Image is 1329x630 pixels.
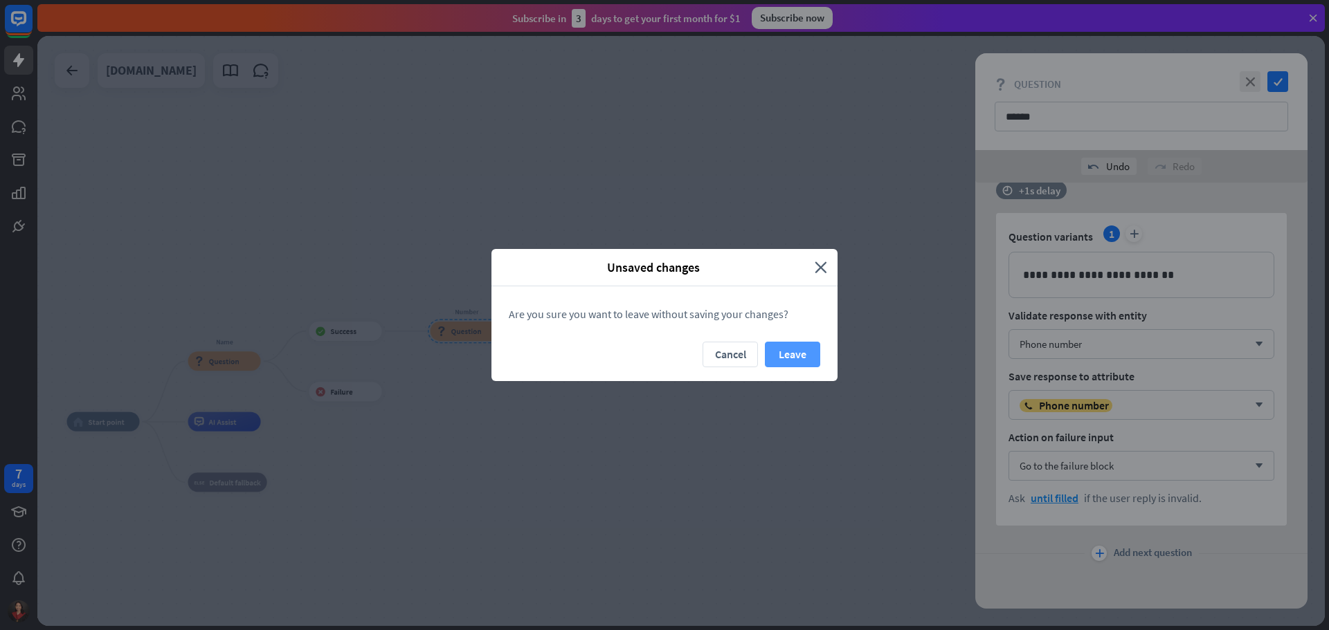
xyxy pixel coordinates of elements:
[703,342,758,367] button: Cancel
[765,342,820,367] button: Leave
[11,6,53,47] button: Open LiveChat chat widget
[502,259,804,275] span: Unsaved changes
[815,259,827,275] i: close
[509,307,788,321] span: Are you sure you want to leave without saving your changes?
